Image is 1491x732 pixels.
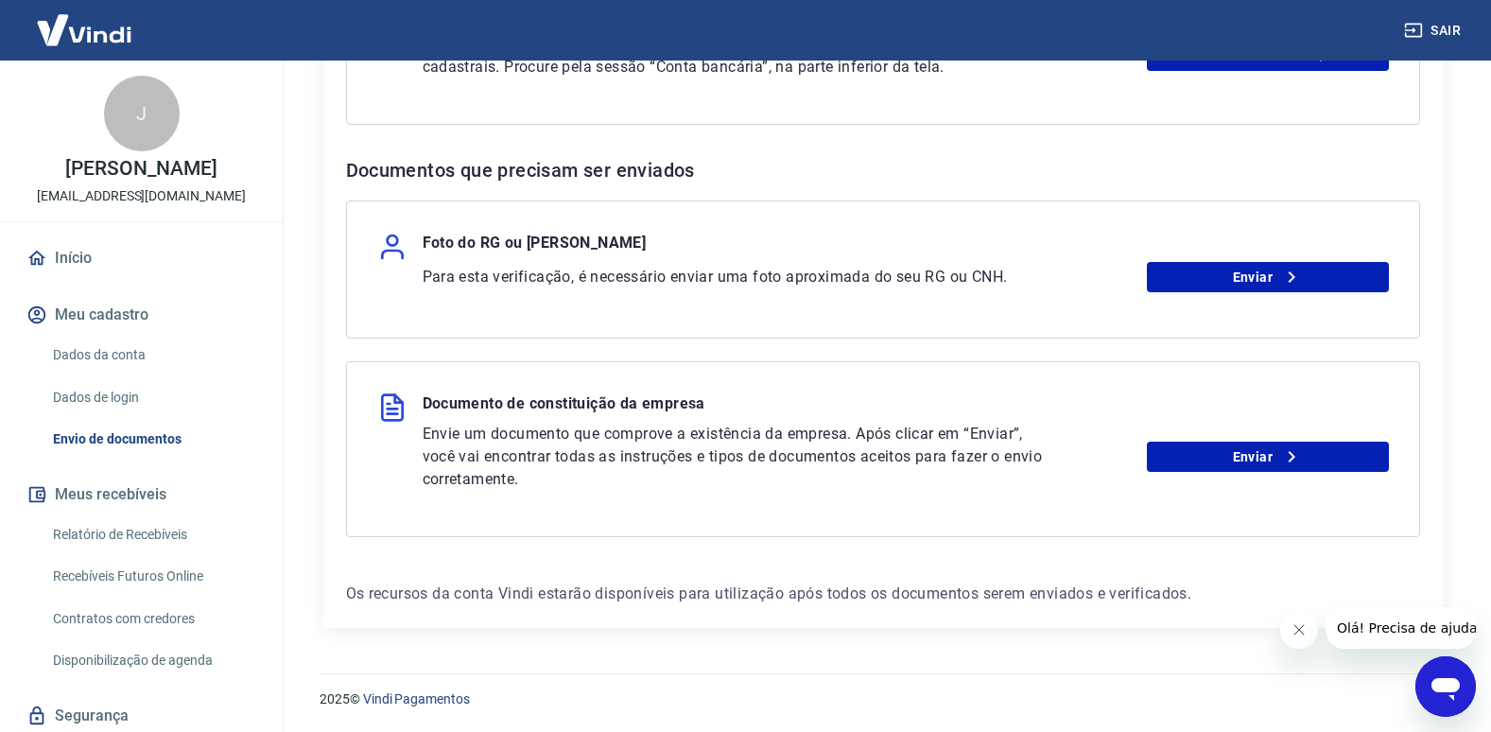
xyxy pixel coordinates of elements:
[1400,13,1468,48] button: Sair
[423,232,647,262] p: Foto do RG ou [PERSON_NAME]
[45,420,260,459] a: Envio de documentos
[1147,442,1389,472] a: Enviar
[423,423,1050,491] p: Envie um documento que comprove a existência da empresa. Após clicar em “Enviar”, você vai encont...
[377,392,407,423] img: file.3f2e98d22047474d3a157069828955b5.svg
[45,515,260,554] a: Relatório de Recebíveis
[423,266,1050,288] p: Para esta verificação, é necessário enviar uma foto aproximada do seu RG ou CNH.
[1415,656,1476,717] iframe: Botão para abrir a janela de mensagens
[37,186,246,206] p: [EMAIL_ADDRESS][DOMAIN_NAME]
[104,76,180,151] div: J
[45,557,260,596] a: Recebíveis Futuros Online
[45,336,260,375] a: Dados da conta
[23,294,260,336] button: Meu cadastro
[11,13,159,28] span: Olá! Precisa de ajuda?
[346,583,1420,605] p: Os recursos da conta Vindi estarão disponíveis para utilização após todos os documentos serem env...
[23,1,146,59] img: Vindi
[423,392,705,423] p: Documento de constituição da empresa
[23,474,260,515] button: Meus recebíveis
[1280,611,1318,649] iframe: Fechar mensagem
[377,232,407,262] img: user.af206f65c40a7206969b71a29f56cfb7.svg
[65,159,217,179] p: [PERSON_NAME]
[1326,607,1476,649] iframe: Mensagem da empresa
[320,689,1446,709] p: 2025 ©
[1147,262,1389,292] a: Enviar
[45,600,260,638] a: Contratos com credores
[346,155,1420,185] h6: Documentos que precisam ser enviados
[363,691,470,706] a: Vindi Pagamentos
[45,641,260,680] a: Disponibilização de agenda
[45,378,260,417] a: Dados de login
[23,237,260,279] a: Início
